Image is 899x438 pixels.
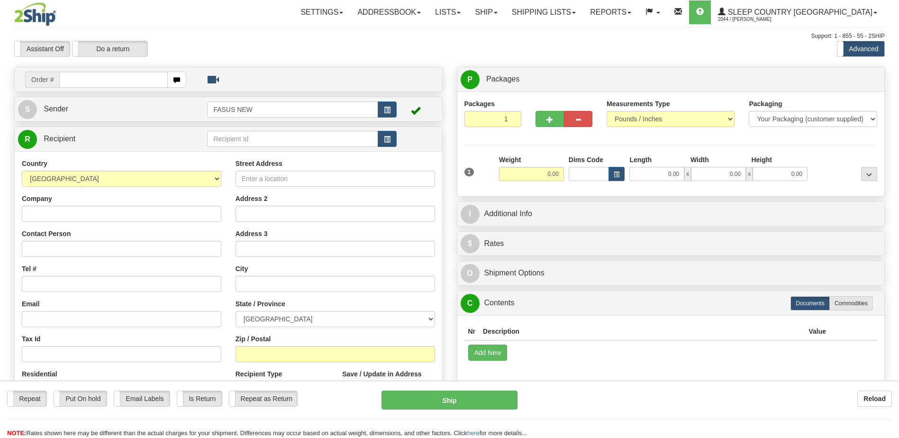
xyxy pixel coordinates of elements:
label: Packages [464,99,495,109]
label: Advanced [837,41,884,56]
label: State / Province [236,299,285,309]
button: Add New [468,345,508,361]
label: Weight [499,155,521,164]
label: Assistant Off [15,41,70,56]
a: Sleep Country [GEOGRAPHIC_DATA] 2044 / [PERSON_NAME] [711,0,884,24]
a: R Recipient [18,129,186,149]
span: NOTE: [7,429,26,437]
span: 2044 / [PERSON_NAME] [718,15,789,24]
a: Lists [428,0,468,24]
label: Put On hold [54,391,107,406]
label: Commodities [829,296,873,310]
a: $Rates [461,234,881,254]
a: Ship [468,0,504,24]
input: Recipient Id [207,131,378,147]
span: S [18,100,37,119]
label: Width [690,155,709,164]
span: $ [461,234,480,253]
label: City [236,264,248,274]
label: Country [22,159,47,168]
a: CContents [461,293,881,313]
label: Email [22,299,39,309]
label: Address 3 [236,229,268,238]
label: Recipient Type [236,369,282,379]
a: here [467,429,480,437]
label: Save / Update in Address Book [342,369,435,388]
span: Order # [25,72,59,88]
button: Reload [857,391,892,407]
label: Email Labels [114,391,170,406]
span: C [461,294,480,313]
label: Residential [22,369,57,379]
input: Sender Id [207,101,378,118]
label: Height [751,155,772,164]
label: Zip / Postal [236,334,271,344]
input: Enter a location [236,171,435,187]
label: Length [629,155,652,164]
div: ... [861,167,877,181]
img: logo2044.jpg [14,2,56,26]
span: x [684,167,691,181]
div: Support: 1 - 855 - 55 - 2SHIP [14,32,885,40]
label: Tax Id [22,334,40,344]
label: Dims Code [569,155,603,164]
a: Reports [583,0,638,24]
a: S Sender [18,100,207,119]
a: P Packages [461,70,881,89]
label: Address 2 [236,194,268,203]
iframe: chat widget [877,171,898,267]
b: Reload [863,395,886,402]
label: Repeat as Return [229,391,297,406]
span: Recipient [44,135,75,143]
span: I [461,205,480,224]
button: Ship [381,391,517,410]
span: R [18,130,37,149]
th: Description [479,323,805,340]
label: Is Return [177,391,222,406]
label: Street Address [236,159,282,168]
label: Tel # [22,264,36,274]
span: Sender [44,105,68,113]
a: IAdditional Info [461,204,881,224]
label: Measurements Type [607,99,670,109]
span: x [746,167,753,181]
th: Nr [464,323,480,340]
a: OShipment Options [461,264,881,283]
span: Packages [486,75,519,83]
label: Do a return [73,41,147,56]
a: Addressbook [350,0,428,24]
label: Contact Person [22,229,71,238]
label: Documents [790,296,830,310]
span: Sleep Country [GEOGRAPHIC_DATA] [726,8,872,16]
span: P [461,70,480,89]
a: Settings [293,0,350,24]
label: Repeat [8,391,46,406]
label: Company [22,194,52,203]
th: Value [805,323,830,340]
span: O [461,264,480,283]
a: Shipping lists [505,0,583,24]
label: Packaging [749,99,782,109]
span: 1 [464,168,474,176]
